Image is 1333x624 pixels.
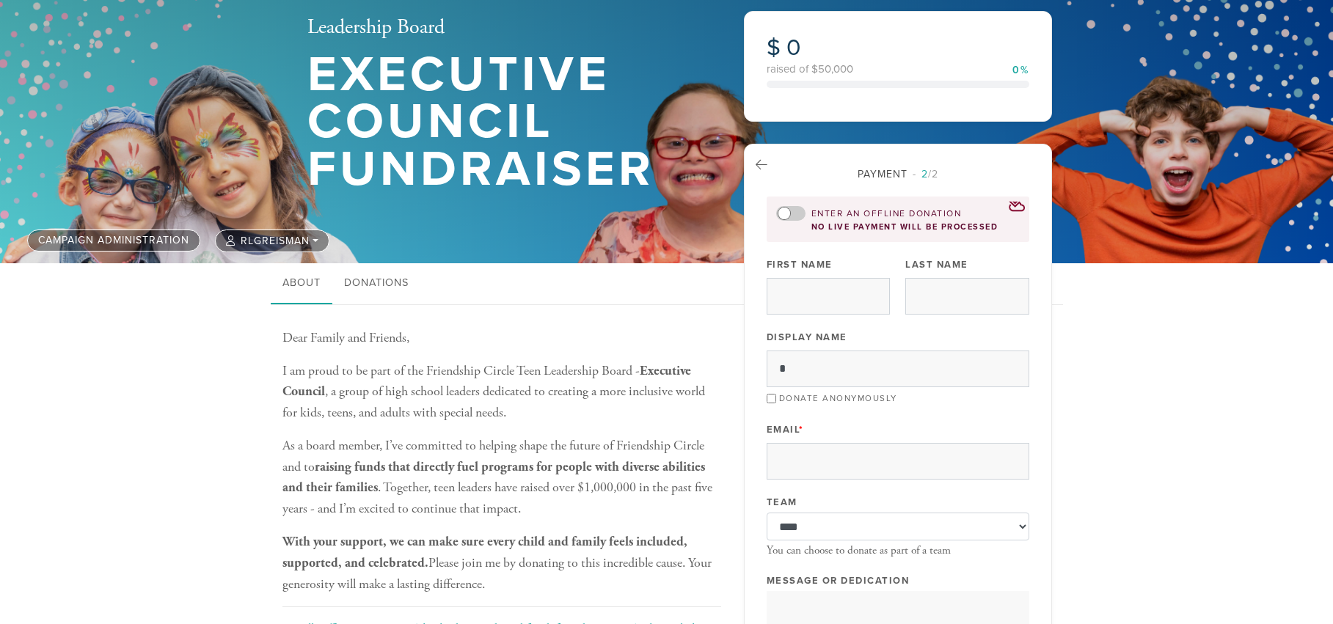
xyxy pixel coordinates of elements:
label: Email [767,423,804,436]
label: Enter an offline donation [811,208,962,220]
label: Display Name [767,331,847,344]
label: First Name [767,258,833,271]
span: 0 [786,34,801,62]
span: 2 [921,168,928,180]
p: Dear Family and Friends, [282,328,721,349]
a: Campaign Administration [27,230,200,252]
p: I am proud to be part of the Friendship Circle Teen Leadership Board - , a group of high school l... [282,361,721,424]
h1: Executive Council Fundraiser [307,51,696,194]
label: Team [767,496,797,509]
div: You can choose to donate as part of a team [767,544,1029,557]
div: raised of $50,000 [767,64,1029,75]
p: As a board member, I’ve committed to helping shape the future of Friendship Circle and to . Toget... [282,436,721,520]
div: Payment [767,166,1029,182]
button: RLGreisman [215,230,329,252]
span: /2 [913,168,938,180]
a: About [271,263,332,304]
label: Message or dedication [767,574,910,587]
p: Please join me by donating to this incredible cause. Your generosity will make a lasting difference. [282,532,721,595]
b: With your support, we can make sure every child and family feels included, supported, and celebra... [282,533,687,571]
a: Donations [332,263,420,304]
h2: Leadership Board [307,15,696,40]
label: Last Name [905,258,968,271]
b: raising funds that directly fuel programs for people with diverse abilities and their families [282,458,705,496]
div: 0% [1012,65,1029,76]
label: Donate Anonymously [779,393,897,403]
div: no live payment will be processed [776,222,1020,232]
span: This field is required. [799,424,804,436]
span: $ [767,34,781,62]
